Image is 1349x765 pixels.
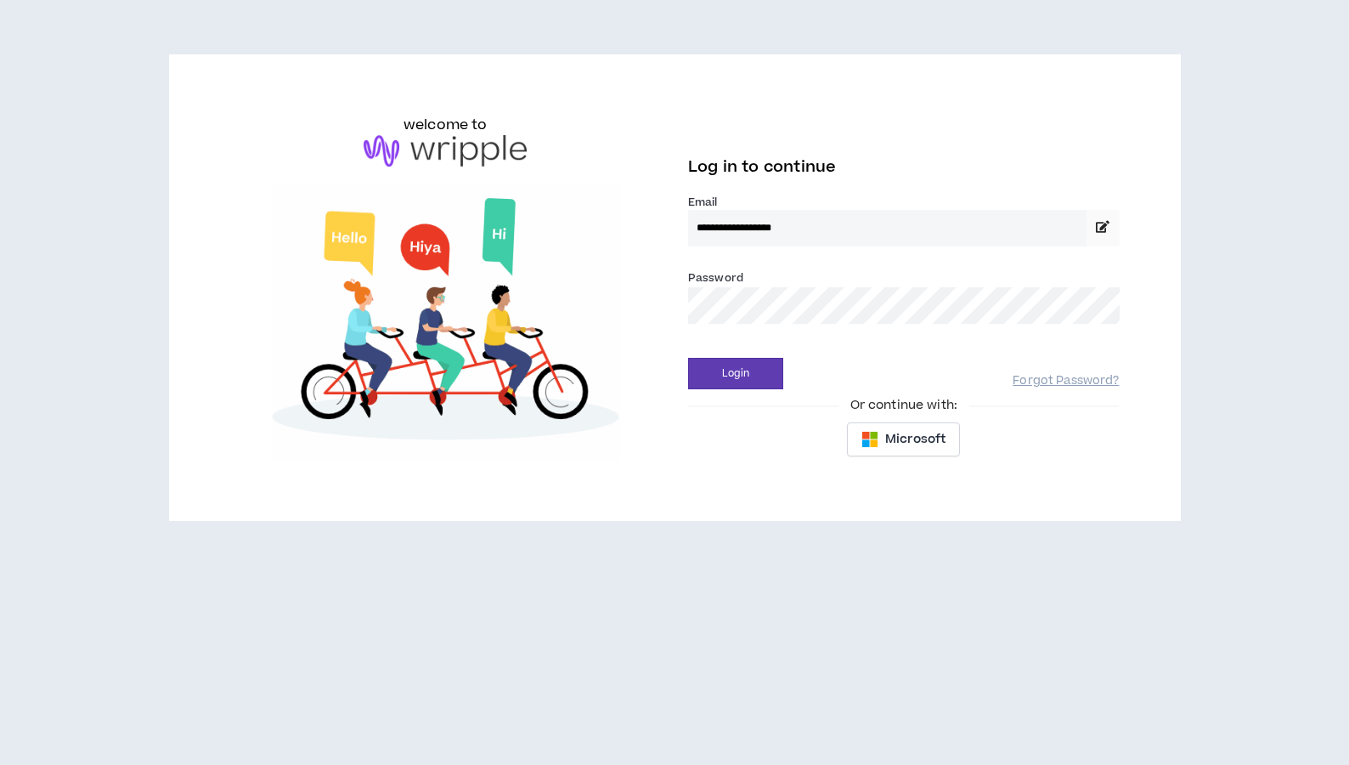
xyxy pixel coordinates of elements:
[847,422,960,456] button: Microsoft
[230,184,662,461] img: Welcome to Wripple
[688,270,743,286] label: Password
[364,135,527,167] img: logo-brand.png
[688,358,783,389] button: Login
[404,115,488,135] h6: welcome to
[688,195,1120,210] label: Email
[838,396,969,415] span: Or continue with:
[688,156,836,178] span: Log in to continue
[1013,373,1119,389] a: Forgot Password?
[885,430,945,449] span: Microsoft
